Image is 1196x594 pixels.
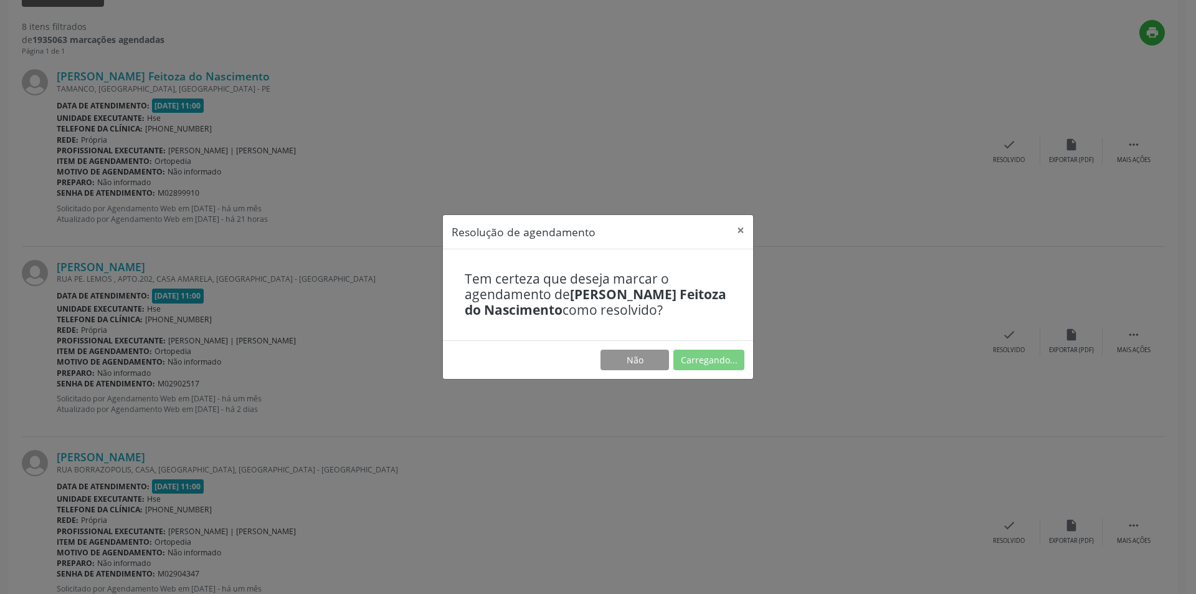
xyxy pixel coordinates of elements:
button: Não [600,350,669,371]
button: Close [728,215,753,246]
b: [PERSON_NAME] Feitoza do Nascimento [465,285,726,319]
button: Carregando... [673,350,744,371]
h5: Resolução de agendamento [452,224,596,240]
h4: Tem certeza que deseja marcar o agendamento de como resolvido? [465,271,731,319]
